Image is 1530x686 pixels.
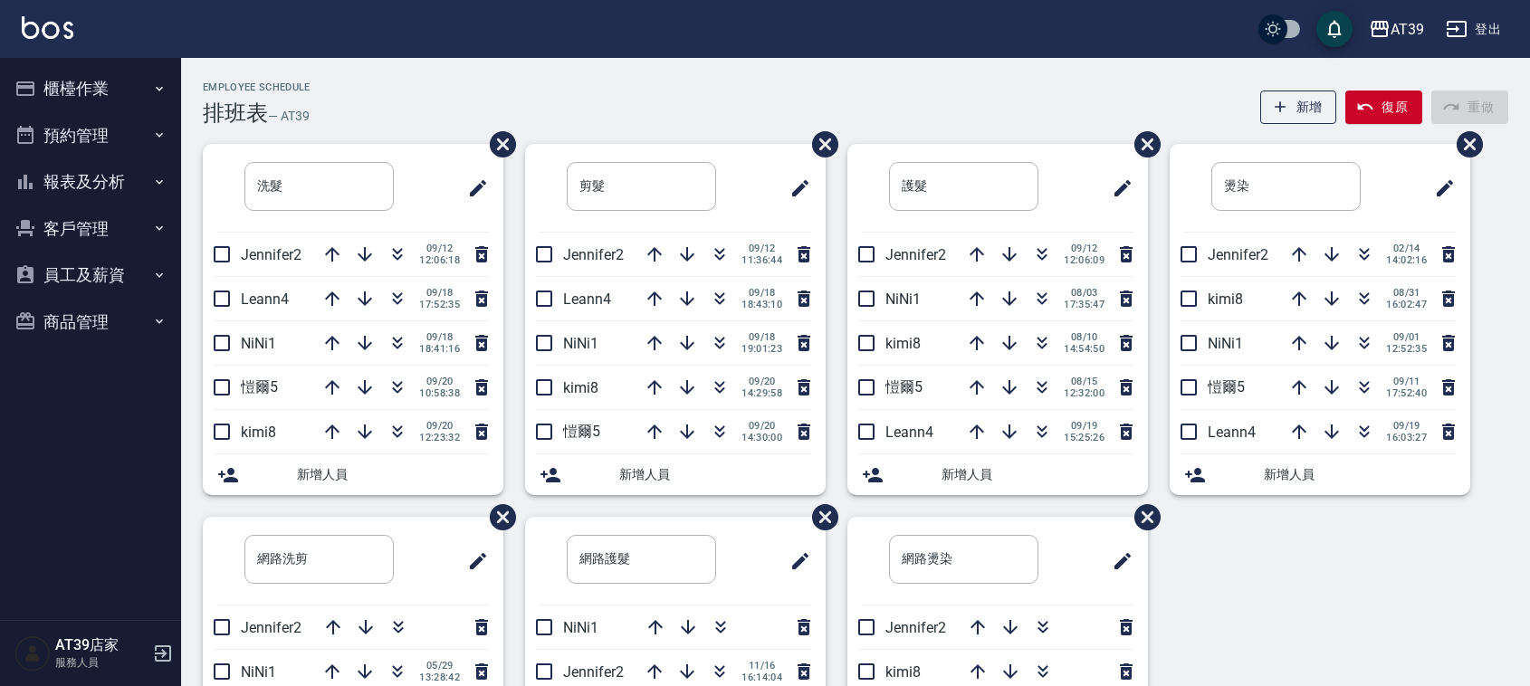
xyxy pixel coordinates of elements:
span: Jennifer2 [241,619,301,636]
span: 刪除班表 [1121,491,1163,544]
span: 12:06:18 [419,254,460,266]
span: 愷爾5 [885,378,923,395]
span: Jennifer2 [885,619,946,636]
span: 09/12 [741,243,782,254]
span: 新增人員 [1264,465,1456,484]
span: 18:43:10 [741,299,782,310]
button: 商品管理 [7,299,174,346]
span: 新增人員 [297,465,489,484]
span: 愷爾5 [241,378,278,395]
img: Logo [22,16,73,39]
div: 新增人員 [847,454,1148,495]
p: 服務人員 [55,654,148,671]
span: 修改班表的標題 [456,539,489,583]
input: 排版標題 [244,162,394,211]
span: Jennifer2 [1208,246,1268,263]
h6: — AT39 [268,107,310,126]
span: NiNi1 [241,335,276,352]
button: save [1316,11,1353,47]
span: 08/10 [1064,331,1104,343]
span: 14:02:16 [1386,254,1427,266]
h5: AT39店家 [55,636,148,654]
span: kimi8 [563,379,598,396]
h2: Employee Schedule [203,81,311,93]
span: 新增人員 [942,465,1133,484]
button: 復原 [1345,91,1422,124]
input: 排版標題 [1211,162,1361,211]
span: 愷爾5 [563,423,600,440]
input: 排版標題 [567,535,716,584]
span: 09/11 [1386,376,1427,387]
span: 刪除班表 [476,491,519,544]
span: Leann4 [563,291,611,308]
span: NiNi1 [1208,335,1243,352]
span: 09/18 [419,331,460,343]
span: 15:25:26 [1064,432,1104,443]
span: 09/20 [419,376,460,387]
span: NiNi1 [885,291,921,308]
span: 09/19 [1386,420,1427,432]
span: 刪除班表 [476,118,519,171]
span: 05/29 [419,660,460,672]
span: 12:32:00 [1064,387,1104,399]
span: 刪除班表 [798,491,841,544]
div: 新增人員 [525,454,826,495]
span: NiNi1 [563,619,598,636]
span: 修改班表的標題 [1423,167,1456,210]
input: 排版標題 [567,162,716,211]
button: AT39 [1362,11,1431,48]
span: Jennifer2 [563,246,624,263]
span: 02/14 [1386,243,1427,254]
span: 11/16 [741,660,782,672]
span: 09/20 [419,420,460,432]
span: 10:58:38 [419,387,460,399]
span: 09/01 [1386,331,1427,343]
span: 刪除班表 [798,118,841,171]
span: 刪除班表 [1121,118,1163,171]
span: 18:41:16 [419,343,460,355]
span: 09/12 [1064,243,1104,254]
span: 16:03:27 [1386,432,1427,443]
div: 新增人員 [203,454,503,495]
span: 09/12 [419,243,460,254]
input: 排版標題 [244,535,394,584]
span: 12:52:35 [1386,343,1427,355]
span: 17:35:47 [1064,299,1104,310]
span: 09/20 [741,376,782,387]
span: Leann4 [885,424,933,441]
span: 12:23:32 [419,432,460,443]
span: Jennifer2 [885,246,946,263]
span: 09/18 [419,287,460,299]
span: 修改班表的標題 [1101,167,1133,210]
h3: 排班表 [203,100,268,126]
span: 17:52:40 [1386,387,1427,399]
span: 14:54:50 [1064,343,1104,355]
span: kimi8 [241,424,276,441]
span: 09/19 [1064,420,1104,432]
span: 13:28:42 [419,672,460,683]
button: 員工及薪資 [7,252,174,299]
span: 16:14:04 [741,672,782,683]
input: 排版標題 [889,535,1038,584]
button: 新增 [1260,91,1337,124]
span: 09/18 [741,287,782,299]
span: 08/31 [1386,287,1427,299]
span: NiNi1 [563,335,598,352]
span: 修改班表的標題 [456,167,489,210]
div: AT39 [1391,18,1424,41]
span: Jennifer2 [241,246,301,263]
span: 19:01:23 [741,343,782,355]
span: 16:02:47 [1386,299,1427,310]
span: 14:29:58 [741,387,782,399]
input: 排版標題 [889,162,1038,211]
span: 11:36:44 [741,254,782,266]
span: 09/20 [741,420,782,432]
button: 客戶管理 [7,205,174,252]
span: 09/18 [741,331,782,343]
span: kimi8 [885,663,921,681]
span: kimi8 [885,335,921,352]
img: Person [14,635,51,672]
span: NiNi1 [241,663,276,681]
span: 08/03 [1064,287,1104,299]
span: 修改班表的標題 [779,167,811,210]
